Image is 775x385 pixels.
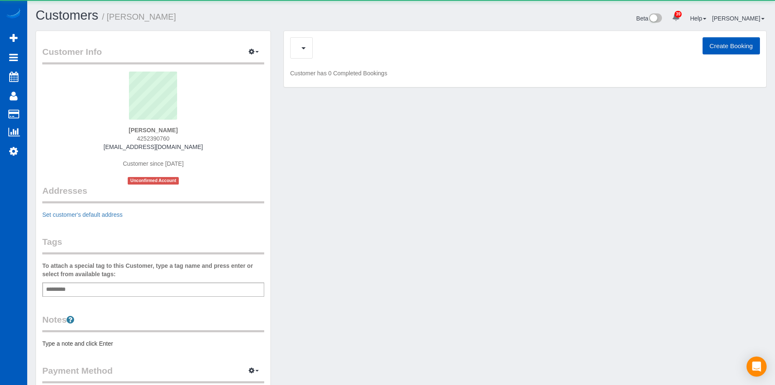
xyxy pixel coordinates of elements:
[42,339,264,348] pre: Type a note and click Enter
[129,127,178,133] strong: [PERSON_NAME]
[675,11,682,18] span: 39
[123,160,183,167] span: Customer since [DATE]
[42,313,264,332] legend: Notes
[42,364,264,383] legend: Payment Method
[703,37,760,55] button: Create Booking
[5,8,22,20] img: Automaid Logo
[103,144,203,150] a: [EMAIL_ADDRESS][DOMAIN_NAME]
[36,8,98,23] a: Customers
[747,357,767,377] div: Open Intercom Messenger
[42,262,264,278] label: To attach a special tag to this Customer, type a tag name and press enter or select from availabl...
[42,46,264,64] legend: Customer Info
[128,177,179,184] span: Unconfirmed Account
[102,12,176,21] small: / [PERSON_NAME]
[42,236,264,254] legend: Tags
[290,69,760,77] p: Customer has 0 Completed Bookings
[712,15,765,22] a: [PERSON_NAME]
[137,135,170,142] span: 4252390760
[42,211,123,218] a: Set customer's default address
[648,13,662,24] img: New interface
[668,8,684,27] a: 39
[690,15,706,22] a: Help
[636,15,662,22] a: Beta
